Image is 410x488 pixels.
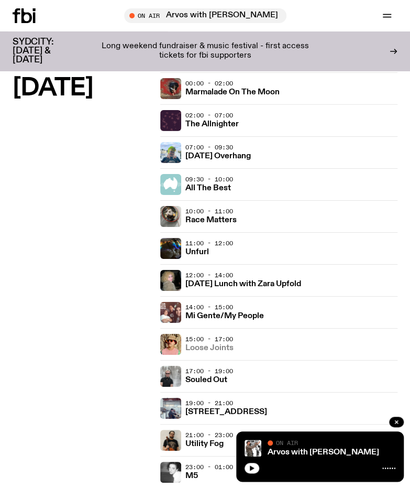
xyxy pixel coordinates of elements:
span: 12:00 - 14:00 [185,271,233,279]
h3: The Allnighter [185,121,239,128]
span: 15:00 - 17:00 [185,335,233,343]
img: Stephen looks directly at the camera, wearing a black tee, black sunglasses and headphones around... [160,366,181,387]
span: 10:00 - 11:00 [185,207,233,215]
h3: Marmalade On The Moon [185,89,280,96]
span: 02:00 - 07:00 [185,111,233,120]
a: Loose Joints [185,342,234,352]
h2: [DATE] [13,77,152,100]
h3: Loose Joints [185,344,234,352]
span: 14:00 - 15:00 [185,303,233,311]
h3: Unfurl [185,248,209,256]
h3: M5 [185,472,198,480]
span: 07:00 - 09:30 [185,143,233,151]
a: Race Matters [185,214,237,224]
h3: [DATE] Lunch with Zara Upfold [185,280,301,288]
span: 11:00 - 12:00 [185,239,233,247]
span: 09:30 - 10:00 [185,175,233,183]
p: Long weekend fundraiser & music festival - first access tickets for fbi supporters [88,42,322,60]
span: 00:00 - 02:00 [185,79,233,88]
img: Tommy - Persian Rug [160,78,181,99]
img: A black and white photo of Lilly wearing a white blouse and looking up at the camera. [160,462,181,483]
img: A digital camera photo of Zara looking to her right at the camera, smiling. She is wearing a ligh... [160,270,181,291]
a: Mi Gente/My People [185,310,264,320]
span: 17:00 - 19:00 [185,367,233,375]
h3: Utility Fog [185,440,224,448]
h3: [STREET_ADDRESS] [185,408,267,416]
a: M5 [185,470,198,480]
a: Souled Out [185,374,227,384]
a: Arvos with [PERSON_NAME] [268,448,379,457]
a: Unfurl [185,246,209,256]
img: Pat sits at a dining table with his profile facing the camera. Rhea sits to his left facing the c... [160,398,181,419]
span: 23:00 - 01:00 [185,463,233,471]
a: Marmalade On The Moon [185,86,280,96]
img: A photo of the Race Matters team taken in a rear view or "blindside" mirror. A bunch of people of... [160,206,181,227]
a: Utility Fog [185,438,224,448]
h3: Souled Out [185,376,227,384]
h3: Mi Gente/My People [185,312,264,320]
a: The Allnighter [185,118,239,128]
a: [DATE] Lunch with Zara Upfold [185,278,301,288]
button: On AirArvos with [PERSON_NAME] [124,8,286,23]
img: Peter holds a cello, wearing a black graphic tee and glasses. He looks directly at the camera aga... [160,430,181,451]
h3: SYDCITY: [DATE] & [DATE] [13,38,80,64]
span: On Air [276,439,298,446]
span: 21:00 - 23:00 [185,431,233,439]
a: [DATE] Overhang [185,150,251,160]
img: Tyson stands in front of a paperbark tree wearing orange sunglasses, a suede bucket hat and a pin... [160,334,181,355]
h3: Race Matters [185,216,237,224]
a: All The Best [185,182,231,192]
h3: [DATE] Overhang [185,153,251,160]
span: 19:00 - 21:00 [185,399,233,407]
img: A piece of fabric is pierced by sewing pins with different coloured heads, a rainbow light is cas... [160,238,181,259]
h3: All The Best [185,185,231,192]
a: [STREET_ADDRESS] [185,406,267,416]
